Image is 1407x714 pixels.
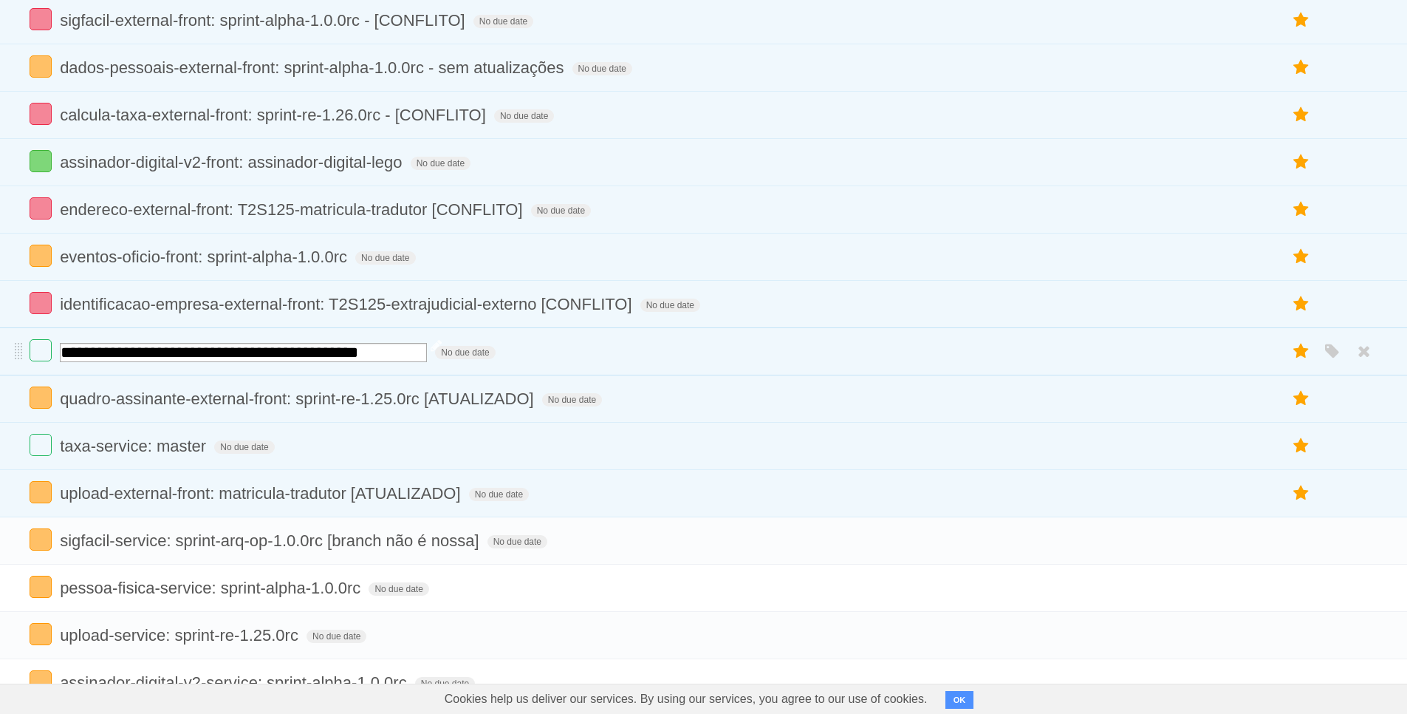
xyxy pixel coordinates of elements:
[473,15,533,28] span: No due date
[30,434,52,456] label: Done
[1287,292,1315,316] label: Star task
[494,109,554,123] span: No due date
[487,535,547,548] span: No due date
[572,62,632,75] span: No due date
[60,153,405,171] span: assinador-digital-v2-front: assinador-digital-lego
[30,623,52,645] label: Done
[60,437,210,455] span: taxa-service: master
[60,673,411,692] span: assinador-digital-v2-service: sprint-alpha-1.0.0rc
[542,393,602,407] span: No due date
[30,8,52,30] label: Done
[1287,434,1315,458] label: Star task
[435,346,495,359] span: No due date
[307,630,366,643] span: No due date
[30,670,52,693] label: Done
[30,528,52,551] label: Done
[415,677,475,690] span: No due date
[1287,8,1315,33] label: Star task
[60,106,490,124] span: calcula-taxa-external-front: sprint-re-1.26.0rc - [CONFLITO]
[60,390,538,408] span: quadro-assinante-external-front: sprint-re-1.25.0rc [ATUALIZADO]
[411,157,470,170] span: No due date
[60,626,302,645] span: upload-service: sprint-re-1.25.0rc
[214,441,274,454] span: No due date
[30,197,52,220] label: Done
[60,200,526,219] span: endereco-external-front: T2S125-matricula-tradutor [CONFLITO]
[1287,339,1315,364] label: Star task
[531,204,591,217] span: No due date
[60,295,635,313] span: identificacao-empresa-external-front: T2S125-extrajudicial-externo [CONFLITO]
[30,292,52,314] label: Done
[1287,197,1315,222] label: Star task
[30,481,52,503] label: Done
[30,150,52,172] label: Done
[60,11,469,30] span: sigfacil-external-front: sprint-alpha-1.0.0rc - [CONFLITO]
[30,245,52,267] label: Done
[30,103,52,125] label: Done
[30,576,52,598] label: Done
[30,55,52,78] label: Done
[1287,55,1315,80] label: Star task
[430,684,942,714] span: Cookies help us deliver our services. By using our services, you agree to our use of cookies.
[30,387,52,409] label: Done
[640,299,700,312] span: No due date
[60,248,351,266] span: eventos-oficio-front: sprint-alpha-1.0.0rc
[1287,387,1315,411] label: Star task
[1287,245,1315,269] label: Star task
[355,251,415,265] span: No due date
[30,339,52,361] label: Done
[369,582,428,596] span: No due date
[1287,103,1315,127] label: Star task
[1287,481,1315,506] label: Star task
[60,484,464,503] span: upload-external-front: matricula-tradutor [ATUALIZADO]
[1287,150,1315,174] label: Star task
[945,691,974,709] button: OK
[60,58,567,77] span: dados-pessoais-external-front: sprint-alpha-1.0.0rc - sem atualizações
[60,531,482,550] span: sigfacil-service: sprint-arq-op-1.0.0rc [branch não é nossa]
[60,579,364,597] span: pessoa-fisica-service: sprint-alpha-1.0.0rc
[469,488,529,501] span: No due date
